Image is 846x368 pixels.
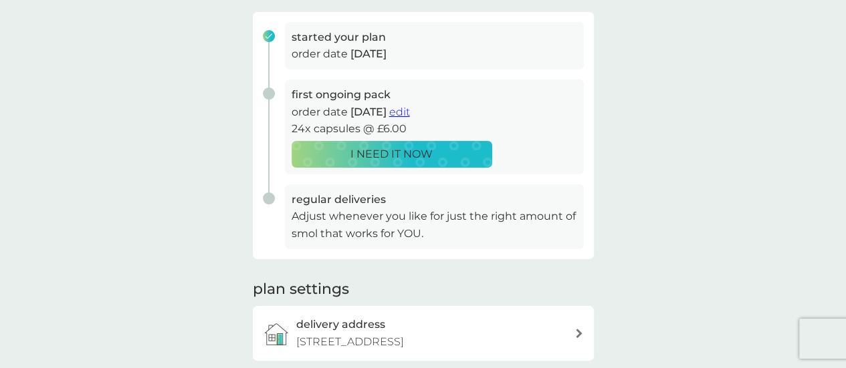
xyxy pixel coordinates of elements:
h3: delivery address [296,316,385,333]
span: [DATE] [350,106,387,118]
button: edit [389,104,410,121]
span: [DATE] [350,47,387,60]
p: 24x capsules @ £6.00 [292,120,577,138]
span: edit [389,106,410,118]
button: I NEED IT NOW [292,141,492,168]
p: order date [292,45,577,63]
h3: started your plan [292,29,577,46]
h3: regular deliveries [292,191,577,208]
h3: first ongoing pack [292,86,577,104]
p: Adjust whenever you like for just the right amount of smol that works for YOU. [292,208,577,242]
p: [STREET_ADDRESS] [296,333,404,351]
a: delivery address[STREET_ADDRESS] [253,306,594,360]
p: order date [292,104,577,121]
h2: plan settings [253,279,349,300]
p: I NEED IT NOW [350,146,433,163]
